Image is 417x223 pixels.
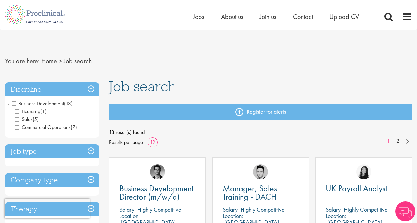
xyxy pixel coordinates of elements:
a: UK Payroll Analyst [326,184,402,193]
img: Connor Lynes [253,164,268,179]
span: Licensing [15,108,40,115]
span: > [59,57,62,65]
a: Jobs [193,12,204,21]
p: Highly Competitive [241,206,285,213]
span: Job search [64,57,92,65]
img: Max Slevogt [150,164,165,179]
a: Contact [293,12,313,21]
h3: Discipline [5,82,99,97]
span: Salary [326,206,341,213]
a: About us [221,12,243,21]
a: Join us [260,12,276,21]
span: Commercial Operations [15,124,71,131]
iframe: reCAPTCHA [5,199,90,218]
span: (5) [33,116,39,123]
span: (13) [64,100,73,107]
span: Sales [15,116,33,123]
a: 1 [384,137,393,145]
h3: Company type [5,173,99,187]
span: Results per page [109,137,143,147]
span: Business Development [12,100,64,107]
span: (1) [40,108,47,115]
span: Sales [15,116,39,123]
span: You are here: [5,57,40,65]
span: Location: [119,212,140,220]
p: Highly Competitive [344,206,388,213]
span: - [7,98,9,108]
span: Job search [109,77,176,95]
p: Highly Competitive [137,206,181,213]
span: Manager, Sales Training - DACH [223,183,277,202]
span: Licensing [15,108,47,115]
img: Chatbot [395,201,415,221]
a: Manager, Sales Training - DACH [223,184,299,201]
span: 13 result(s) found [109,127,412,137]
a: 2 [393,137,403,145]
h3: Job type [5,144,99,158]
span: Location: [223,212,243,220]
a: Upload CV [329,12,359,21]
span: Salary [223,206,238,213]
span: UK Payroll Analyst [326,183,387,194]
span: Business Development [12,100,73,107]
a: 12 [148,139,158,146]
span: Business Development Director (m/w/d) [119,183,194,202]
img: Numhom Sudsok [356,164,371,179]
span: Salary [119,206,134,213]
span: Commercial Operations [15,124,77,131]
a: breadcrumb link [41,57,57,65]
span: Location: [326,212,346,220]
a: Register for alerts [109,104,412,120]
a: Business Development Director (m/w/d) [119,184,195,201]
span: (7) [71,124,77,131]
